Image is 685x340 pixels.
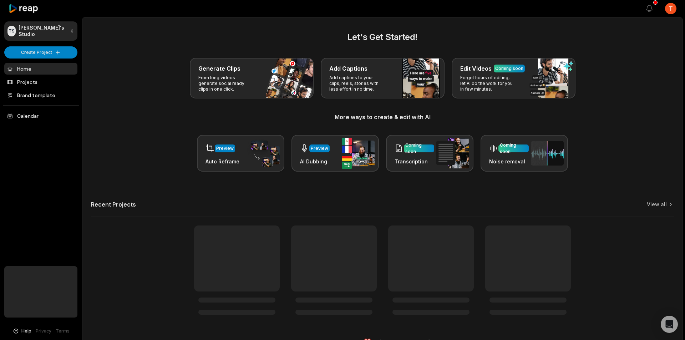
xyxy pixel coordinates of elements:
h3: Edit Videos [460,64,492,73]
p: Add captions to your clips, reels, stories with less effort in no time. [329,75,385,92]
div: Coming soon [405,142,433,155]
a: Privacy [36,328,51,334]
a: Terms [56,328,70,334]
h3: More ways to create & edit with AI [91,113,674,121]
h3: Generate Clips [198,64,240,73]
p: From long videos generate social ready clips in one click. [198,75,254,92]
h3: AI Dubbing [300,158,330,165]
img: ai_dubbing.png [342,138,375,169]
div: Open Intercom Messenger [661,316,678,333]
p: [PERSON_NAME]'s Studio [19,25,67,37]
p: Forget hours of editing, let AI do the work for you in few minutes. [460,75,516,92]
h2: Let's Get Started! [91,31,674,44]
div: Coming soon [500,142,527,155]
a: Brand template [4,89,77,101]
a: Calendar [4,110,77,122]
div: TS [7,26,16,36]
h3: Add Captions [329,64,367,73]
h2: Recent Projects [91,201,136,208]
a: View all [647,201,667,208]
span: Help [21,328,31,334]
button: Create Project [4,46,77,59]
button: Help [12,328,31,334]
div: Preview [311,145,328,152]
div: Coming soon [495,65,523,72]
h3: Noise removal [489,158,529,165]
img: noise_removal.png [531,141,564,166]
h3: Auto Reframe [205,158,239,165]
div: Preview [216,145,234,152]
h3: Transcription [395,158,434,165]
a: Home [4,63,77,75]
a: Projects [4,76,77,88]
img: auto_reframe.png [247,139,280,167]
img: transcription.png [436,138,469,168]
